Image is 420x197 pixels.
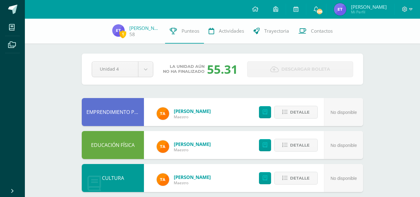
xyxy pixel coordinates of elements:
[129,25,160,31] a: [PERSON_NAME]
[82,131,144,159] div: EDUCACIÓN FÍSICA
[351,9,387,15] span: Mi Perfil
[174,174,211,180] a: [PERSON_NAME]
[129,31,135,38] a: 58
[249,19,294,44] a: Trayectoria
[204,19,249,44] a: Actividades
[334,3,346,16] img: c92786e4281570e938e3a54d1665481b.png
[100,62,130,76] span: Unidad 4
[163,64,205,74] span: La unidad aún no ha finalizado
[119,30,126,38] span: 1
[330,143,357,148] span: No disponible
[207,61,238,77] div: 55.31
[274,106,318,119] button: Detalle
[174,147,211,152] span: Maestro
[274,172,318,185] button: Detalle
[157,173,169,186] img: feaeb2f9bb45255e229dc5fdac9a9f6b.png
[290,106,310,118] span: Detalle
[281,62,330,77] span: Descargar boleta
[92,62,153,77] a: Unidad 4
[330,176,357,181] span: No disponible
[311,28,333,34] span: Contactos
[290,139,310,151] span: Detalle
[274,139,318,152] button: Detalle
[157,107,169,120] img: feaeb2f9bb45255e229dc5fdac9a9f6b.png
[157,140,169,153] img: feaeb2f9bb45255e229dc5fdac9a9f6b.png
[264,28,289,34] span: Trayectoria
[82,164,144,192] div: CULTURA
[165,19,204,44] a: Punteos
[219,28,244,34] span: Actividades
[330,110,357,115] span: No disponible
[174,180,211,185] span: Maestro
[182,28,199,34] span: Punteos
[112,24,125,37] img: c92786e4281570e938e3a54d1665481b.png
[82,98,144,126] div: EMPRENDIMIENTO PARA LA PRODUCTIVIDAD
[294,19,337,44] a: Contactos
[174,108,211,114] a: [PERSON_NAME]
[351,4,387,10] span: [PERSON_NAME]
[174,114,211,120] span: Maestro
[290,172,310,184] span: Detalle
[174,141,211,147] a: [PERSON_NAME]
[316,8,323,15] span: 598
